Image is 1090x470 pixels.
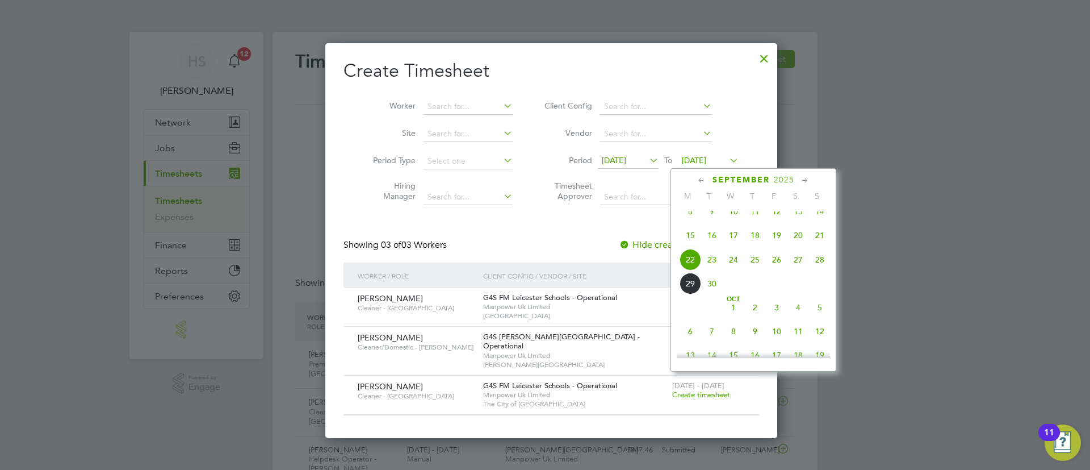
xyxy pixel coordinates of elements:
[766,321,787,342] span: 10
[787,297,809,318] span: 4
[541,155,592,165] label: Period
[741,191,763,201] span: T
[723,297,744,318] span: 1
[424,189,513,205] input: Search for...
[364,128,416,138] label: Site
[619,239,734,251] label: Hide created timesheets
[358,343,475,352] span: Cleaner/Domestic - [PERSON_NAME]
[744,297,766,318] span: 2
[766,224,787,246] span: 19
[381,239,447,251] span: 03 Workers
[809,344,831,366] span: 19
[483,311,666,321] span: [GEOGRAPHIC_DATA]
[787,201,809,222] span: 13
[723,201,744,222] span: 10
[701,224,723,246] span: 16
[364,181,416,201] label: Hiring Manager
[483,332,640,351] span: G4S [PERSON_NAME][GEOGRAPHIC_DATA] - Operational
[358,332,423,343] span: [PERSON_NAME]
[785,191,806,201] span: S
[766,297,787,318] span: 3
[343,59,759,83] h2: Create Timesheet
[424,126,513,142] input: Search for...
[809,321,831,342] span: 12
[763,191,785,201] span: F
[680,224,701,246] span: 15
[669,263,748,289] div: Period
[723,344,744,366] span: 15
[680,321,701,342] span: 6
[358,303,475,313] span: Cleaner - [GEOGRAPHIC_DATA]
[809,297,831,318] span: 5
[806,191,828,201] span: S
[541,181,592,201] label: Timesheet Approver
[483,360,666,369] span: [PERSON_NAME][GEOGRAPHIC_DATA]
[723,297,744,302] span: Oct
[343,239,449,251] div: Showing
[364,155,416,165] label: Period Type
[720,191,741,201] span: W
[358,392,475,401] span: Cleaner - [GEOGRAPHIC_DATA]
[424,153,513,169] input: Select one
[600,126,712,142] input: Search for...
[809,224,831,246] span: 21
[723,224,744,246] span: 17
[672,390,730,400] span: Create timesheet
[483,293,617,302] span: G4S FM Leicester Schools - Operational
[744,344,766,366] span: 16
[723,321,744,342] span: 8
[766,201,787,222] span: 12
[701,201,723,222] span: 9
[381,239,401,251] span: 03 of
[1044,432,1054,447] div: 11
[672,381,724,390] span: [DATE] - [DATE]
[744,201,766,222] span: 11
[355,263,480,289] div: Worker / Role
[701,273,723,294] span: 30
[744,249,766,271] span: 25
[483,400,666,409] span: The City of [GEOGRAPHIC_DATA]
[787,321,809,342] span: 11
[809,249,831,271] span: 28
[723,249,744,271] span: 24
[483,302,666,311] span: Manpower Uk Limited
[766,344,787,366] span: 17
[541,101,592,111] label: Client Config
[787,224,809,246] span: 20
[600,189,712,205] input: Search for...
[701,249,723,271] span: 23
[483,381,617,390] span: G4S FM Leicester Schools - Operational
[744,224,766,246] span: 18
[480,263,669,289] div: Client Config / Vendor / Site
[680,201,701,222] span: 8
[787,344,809,366] span: 18
[1045,425,1081,461] button: Open Resource Center, 11 new notifications
[809,201,831,222] span: 14
[358,381,423,392] span: [PERSON_NAME]
[680,249,701,271] span: 22
[358,293,423,303] span: [PERSON_NAME]
[766,249,787,271] span: 26
[712,175,770,185] span: September
[483,351,666,360] span: Manpower Uk Limited
[424,99,513,115] input: Search for...
[701,321,723,342] span: 7
[787,249,809,271] span: 27
[680,273,701,294] span: 29
[701,344,723,366] span: 14
[682,155,706,165] span: [DATE]
[483,390,666,400] span: Manpower Uk Limited
[774,175,794,185] span: 2025
[600,99,712,115] input: Search for...
[744,321,766,342] span: 9
[680,344,701,366] span: 13
[677,191,698,201] span: M
[541,128,592,138] label: Vendor
[661,153,676,168] span: To
[698,191,720,201] span: T
[602,155,626,165] span: [DATE]
[364,101,416,111] label: Worker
